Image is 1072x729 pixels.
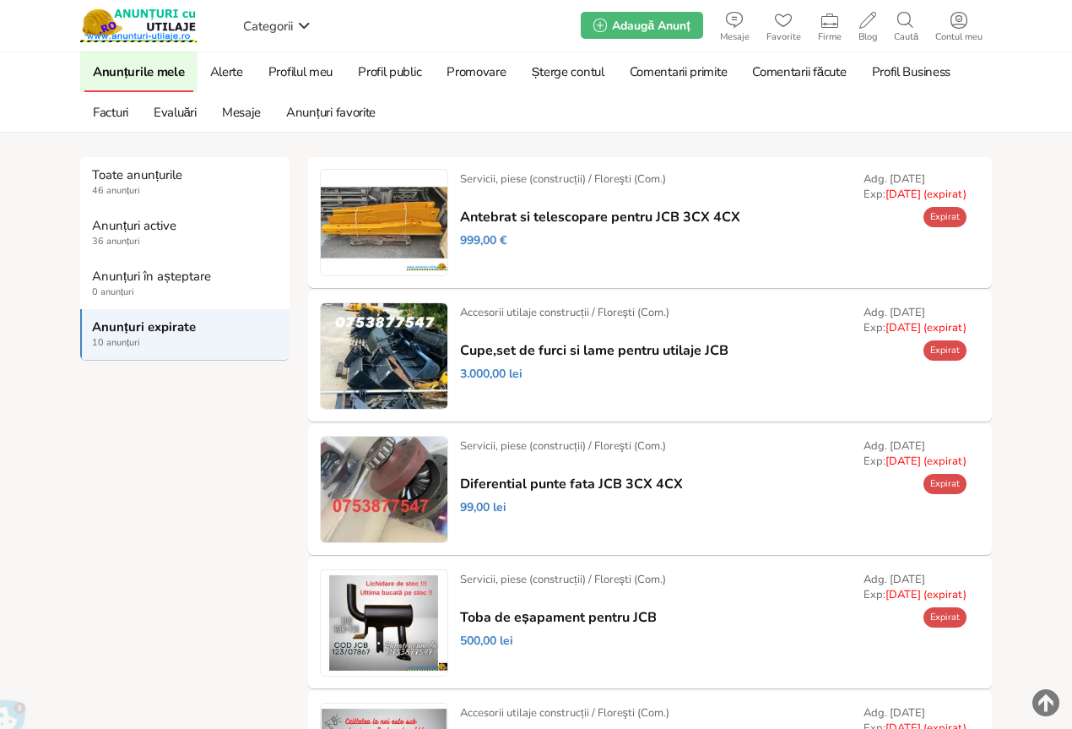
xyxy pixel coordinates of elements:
strong: Anunțuri în așteptare [92,269,279,284]
a: Profil Business [864,52,960,92]
span: Caută [885,32,927,42]
span: Expirat [930,477,960,490]
span: Adaugă Anunț [612,18,690,34]
div: Servicii, piese (construcții) / Floreşti (Com.) [460,572,666,587]
div: Servicii, piese (construcții) / Floreşti (Com.) [460,438,666,454]
a: Anunțuri în așteptare 0 anunțuri [80,258,290,309]
span: 3 [14,702,26,715]
a: Toate anunțurile 46 anunțuri [80,157,290,208]
a: Firme [809,8,850,42]
a: Toba de eșapament pentru JCB [460,610,657,625]
a: Anunțuri expirate 10 anunțuri [80,309,290,360]
div: Adg. [DATE] Exp: [864,171,966,202]
a: Evaluări [145,92,205,133]
span: Contul meu [927,32,991,42]
img: Cupe,set de furci si lame pentru utilaje JCB [321,303,447,409]
span: 10 anunțuri [92,336,279,350]
a: Facturi [84,92,137,133]
span: Expirat [930,611,960,623]
a: Anunțurile mele [84,52,193,92]
span: Mesaje [712,32,758,42]
span: Firme [809,32,850,42]
a: Mesaje [214,92,269,133]
span: [DATE] (expirat) [885,187,966,202]
span: Favorite [758,32,809,42]
a: Profilul meu [260,52,341,92]
strong: Anunțuri expirate [92,319,279,335]
a: Cupe,set de furci si lame pentru utilaje JCB [460,343,728,358]
a: Antebrat si telescopare pentru JCB 3CX 4CX [460,209,740,225]
img: Diferential punte fata JCB 3CX 4CX [321,437,447,542]
span: 500,00 lei [460,634,513,649]
strong: Anunțuri active [92,218,279,233]
span: [DATE] (expirat) [885,587,966,602]
a: Mesaje [712,8,758,42]
a: Favorite [758,8,809,42]
div: Accesorii utilaje construcții / Floreşti (Com.) [460,305,669,320]
a: Profil public [349,52,430,92]
div: Accesorii utilaje construcții / Floreşti (Com.) [460,705,669,721]
span: Categorii [243,18,293,35]
div: Adg. [DATE] Exp: [864,572,966,602]
strong: Toate anunțurile [92,167,279,182]
a: Diferential punte fata JCB 3CX 4CX [460,476,683,492]
span: [DATE] (expirat) [885,454,966,469]
a: Adaugă Anunț [581,12,702,39]
img: Toba de eșapament pentru JCB [321,570,447,676]
span: 46 anunțuri [92,184,279,198]
a: Categorii [239,13,315,38]
span: Expirat [930,210,960,223]
a: Anunțuri favorite [278,92,384,133]
div: Adg. [DATE] Exp: [864,438,966,469]
img: Antebrat si telescopare pentru JCB 3CX 4CX [321,170,447,275]
a: Contul meu [927,8,991,42]
span: 36 anunțuri [92,235,279,248]
span: [DATE] (expirat) [885,320,966,335]
a: Comentarii făcute [744,52,854,92]
span: 3.000,00 lei [460,367,522,382]
span: 999,00 € [460,233,506,248]
span: 99,00 lei [460,500,506,515]
a: Comentarii primite [621,52,736,92]
a: Alerte [202,52,252,92]
a: Caută [885,8,927,42]
a: Șterge contul [523,52,613,92]
span: 0 anunțuri [92,286,279,299]
a: Promovare [438,52,514,92]
img: Anunturi-Utilaje.RO [80,8,197,42]
span: Blog [850,32,885,42]
div: Servicii, piese (construcții) / Floreşti (Com.) [460,171,666,187]
div: Adg. [DATE] Exp: [864,305,966,335]
a: Anunțuri active 36 anunțuri [80,208,290,258]
img: scroll-to-top.png [1032,689,1059,716]
span: Expirat [930,344,960,356]
a: Blog [850,8,885,42]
